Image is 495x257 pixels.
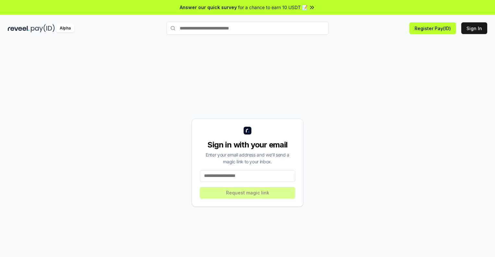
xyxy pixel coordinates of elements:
img: reveel_dark [8,24,30,32]
button: Register Pay(ID) [409,22,456,34]
img: pay_id [31,24,55,32]
span: for a chance to earn 10 USDT 📝 [238,4,308,11]
button: Sign In [461,22,487,34]
div: Sign in with your email [200,140,295,150]
div: Enter your email address and we’ll send a magic link to your inbox. [200,151,295,165]
span: Answer our quick survey [180,4,237,11]
img: logo_small [244,127,251,134]
div: Alpha [56,24,74,32]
